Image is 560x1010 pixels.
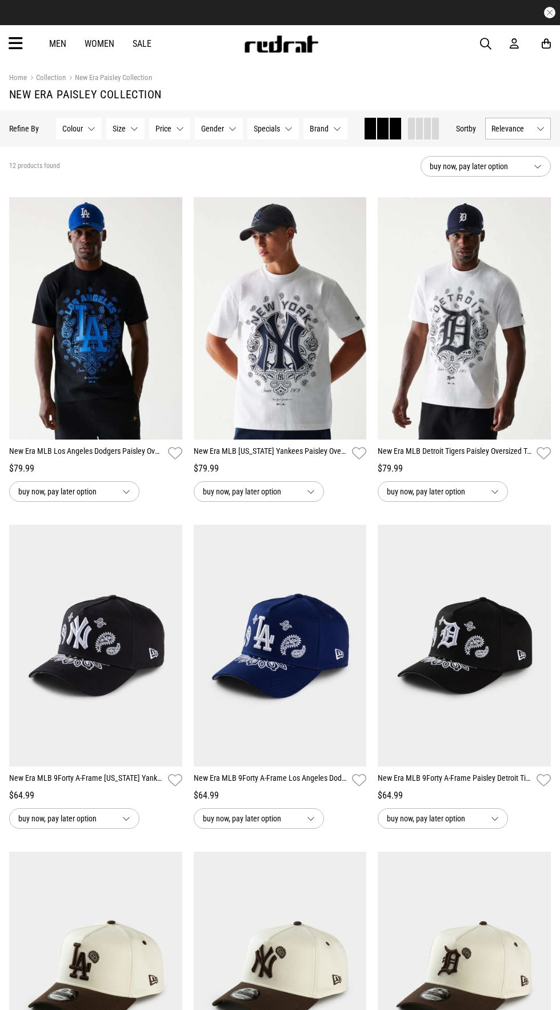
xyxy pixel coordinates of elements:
[9,445,163,462] a: New Era MLB Los Angeles Dodgers Paisley Oversized Tee
[378,462,551,476] div: $79.99
[9,462,182,476] div: $79.99
[194,462,367,476] div: $79.99
[85,38,114,49] a: Women
[49,38,66,49] a: Men
[378,525,551,767] img: New Era Mlb 9forty A-frame Paisley Detroit Tigers Snapback Cap in Black
[378,772,532,789] a: New Era MLB 9Forty A-Frame Paisley Detroit Tigers Snapback Cap
[254,124,280,133] span: Specials
[194,772,348,789] a: New Era MLB 9Forty A-Frame Los Angeles Dodgers Paisley Snapback Cap
[9,808,139,829] button: buy now, pay later option
[9,525,182,767] img: New Era Mlb 9forty A-frame New York Yankees Paisley Snapback Cap in Blue
[247,118,299,139] button: Specials
[18,812,113,825] span: buy now, pay later option
[149,118,190,139] button: Price
[194,481,324,502] button: buy now, pay later option
[243,35,319,53] img: Redrat logo
[9,772,163,789] a: New Era MLB 9Forty A-Frame [US_STATE] Yankees Paisley Snapback Cap
[194,808,324,829] button: buy now, pay later option
[469,124,476,133] span: by
[378,789,551,803] div: $64.99
[27,73,66,84] a: Collection
[387,485,482,498] span: buy now, pay later option
[303,118,347,139] button: Brand
[194,445,348,462] a: New Era MLB [US_STATE] Yankees Paisley Oversized Tee
[201,124,224,133] span: Gender
[387,812,482,825] span: buy now, pay later option
[62,124,83,133] span: Colour
[194,197,367,440] img: New Era Mlb New York Yankees Paisley Oversized Tee in White
[9,124,39,133] p: Refine By
[194,7,366,18] iframe: Customer reviews powered by Trustpilot
[56,118,102,139] button: Colour
[9,73,27,82] a: Home
[430,159,525,173] span: buy now, pay later option
[378,445,532,462] a: New Era MLB Detroit Tigers Paisley Oversized Tee
[378,481,508,502] button: buy now, pay later option
[194,525,367,767] img: New Era Mlb 9forty A-frame Los Angeles Dodgers Paisley Snapback Cap in Blue
[133,38,151,49] a: Sale
[155,124,171,133] span: Price
[378,808,508,829] button: buy now, pay later option
[18,485,113,498] span: buy now, pay later option
[113,124,126,133] span: Size
[456,122,476,135] button: Sortby
[310,124,329,133] span: Brand
[9,197,182,440] img: New Era Mlb Los Angeles Dodgers Paisley Oversized Tee in Black
[485,118,551,139] button: Relevance
[9,789,182,803] div: $64.99
[203,485,298,498] span: buy now, pay later option
[203,812,298,825] span: buy now, pay later option
[66,73,152,84] a: New Era Paisley Collection
[491,124,532,133] span: Relevance
[194,789,367,803] div: $64.99
[9,162,60,171] span: 12 products found
[9,87,551,101] h1: New Era Paisley Collection
[9,481,139,502] button: buy now, pay later option
[378,197,551,440] img: New Era Mlb Detroit Tigers Paisley Oversized Tee in White
[421,156,551,177] button: buy now, pay later option
[195,118,243,139] button: Gender
[106,118,145,139] button: Size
